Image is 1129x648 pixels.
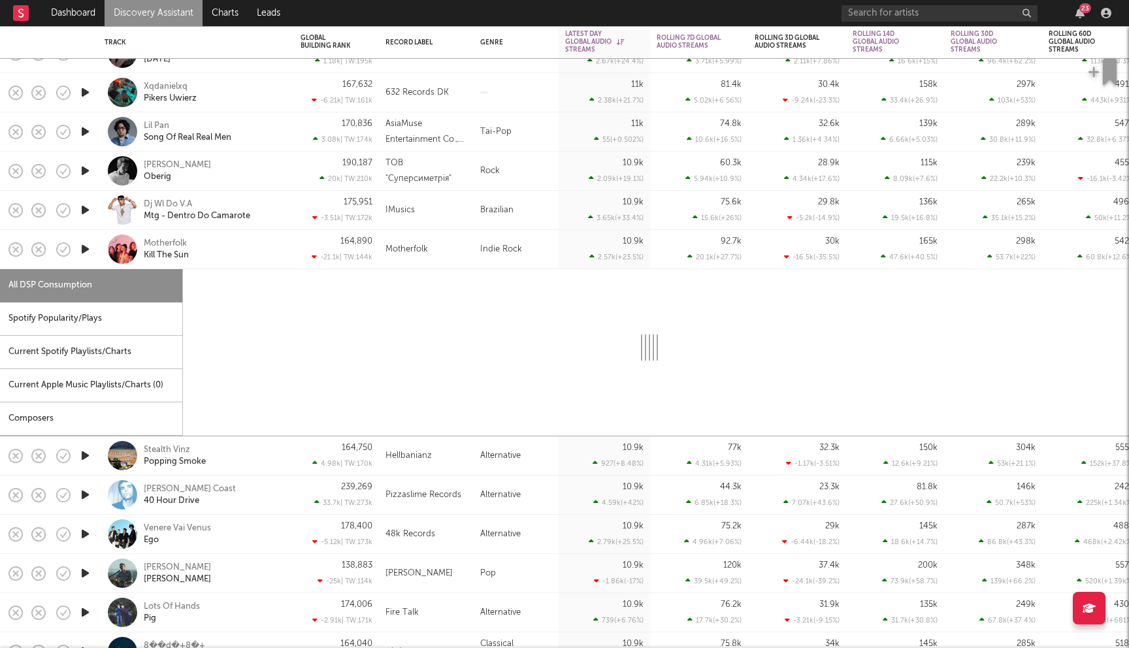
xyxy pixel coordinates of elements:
[919,237,938,246] div: 165k
[723,561,742,570] div: 120k
[784,135,840,144] div: 1.36k ( +4.34 % )
[474,436,559,476] div: Alternative
[883,538,938,546] div: 18.6k ( +14.7 % )
[623,237,644,246] div: 10.9k
[883,616,938,624] div: 31.7k ( +30.8 % )
[881,96,938,105] div: 33.4k ( +26.9 % )
[721,198,742,206] div: 75.6k
[144,483,236,495] div: [PERSON_NAME] Coast
[623,483,644,491] div: 10.9k
[385,566,453,581] div: [PERSON_NAME]
[687,253,742,261] div: 20.1k ( +27.7 % )
[720,120,742,128] div: 74.8k
[623,198,644,206] div: 10.9k
[785,57,840,65] div: 2.11k ( +7.86 % )
[987,498,1036,507] div: 50.7k ( +53 % )
[979,538,1036,546] div: 86.8k ( +43.3 % )
[105,39,281,46] div: Track
[685,174,742,183] div: 5.94k ( +10.9 % )
[144,574,211,585] a: [PERSON_NAME]
[144,523,211,534] div: Venere Vai Venus
[684,538,742,546] div: 4.96k ( +7.06 % )
[385,202,415,218] div: IMusics
[721,600,742,609] div: 76.2k
[474,230,559,269] div: Indie Rock
[385,487,461,503] div: Pizzaslime Records
[587,57,644,65] div: 2.67k ( +24.4 % )
[1017,483,1036,491] div: 146k
[685,577,742,585] div: 39.5k ( +49.2 % )
[342,159,372,167] div: 190,187
[720,483,742,491] div: 44.3k
[685,96,742,105] div: 5.02k ( +6.56 % )
[301,57,372,65] div: 1.18k | TW: 195k
[340,237,372,246] div: 164,890
[144,210,250,222] div: Mtg - Dentro Do Camarote
[341,600,372,609] div: 174,006
[301,135,372,144] div: 3.08k | TW: 174k
[385,448,432,464] div: Hellbanianz
[144,562,211,574] a: [PERSON_NAME]
[720,159,742,167] div: 60.3k
[818,159,840,167] div: 28.9k
[853,30,918,54] div: Rolling 14D Global Audio Streams
[144,495,199,507] a: 40 Hour Drive
[144,93,197,105] div: Pikers Uwierz
[919,120,938,128] div: 139k
[301,174,372,183] div: 20k | TW: 210k
[919,640,938,648] div: 145k
[144,132,231,144] a: Song Of Real Real Men
[623,640,644,648] div: 10.9k
[782,538,840,546] div: -6.44k ( -18.2 % )
[341,483,372,491] div: 239,269
[686,498,742,507] div: 6.85k ( +18.3 % )
[693,214,742,222] div: 15.6k ( +26 % )
[342,120,372,128] div: 170,836
[301,616,372,624] div: -2.91k | TW: 171k
[593,498,644,507] div: 4.59k ( +42 % )
[1079,3,1091,13] div: 23
[301,459,372,468] div: 4.98k | TW: 170k
[881,498,938,507] div: 27.6k ( +50.9 % )
[144,601,200,613] a: Lots Of Hands
[144,613,156,624] a: Pig
[687,616,742,624] div: 17.7k ( +30.2 % )
[474,593,559,632] div: Alternative
[301,253,372,261] div: -21.1k | TW: 144k
[474,515,559,554] div: Alternative
[342,444,372,452] div: 164,750
[144,534,159,546] div: Ego
[1017,80,1036,89] div: 297k
[144,456,206,468] div: Popping Smoke
[983,214,1036,222] div: 35.1k ( +15.2 % )
[951,30,1016,54] div: Rolling 30D Global Audio Streams
[144,199,192,210] a: Dj Wl Do V.A
[589,174,644,183] div: 2.09k ( +19.1 % )
[687,135,742,144] div: 10.6k ( +16.5 % )
[144,238,187,250] div: Motherfolk
[144,159,211,171] a: [PERSON_NAME]
[344,198,372,206] div: 175,951
[301,498,372,507] div: 33.7k | TW: 273k
[474,476,559,515] div: Alternative
[882,577,938,585] div: 73.9k ( +58.7 % )
[144,250,189,261] a: Kill The Sun
[589,253,644,261] div: 2.57k ( +23.5 % )
[881,135,938,144] div: 6.66k ( +5.03 % )
[785,616,840,624] div: -3.21k ( -9.15 % )
[144,81,188,93] a: Xqdanielxq
[385,242,428,257] div: Motherfolk
[144,171,171,183] a: Oberіg
[301,214,372,222] div: -3.51k | TW: 172k
[919,444,938,452] div: 150k
[631,80,644,89] div: 11k
[623,159,644,167] div: 10.9k
[623,600,644,609] div: 10.9k
[784,253,840,261] div: -16.5k ( -35.5 % )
